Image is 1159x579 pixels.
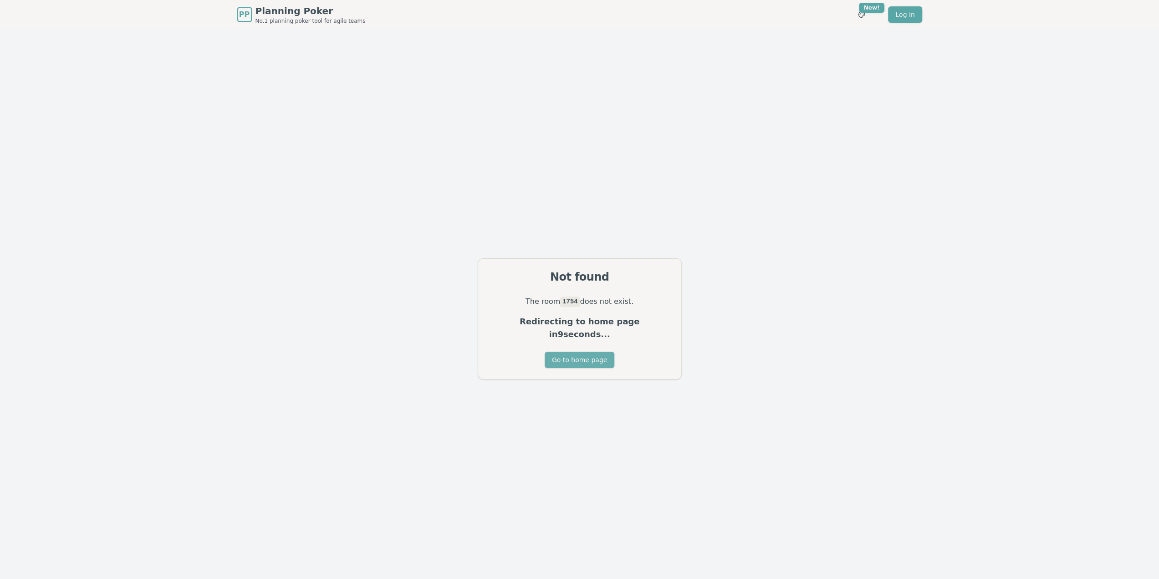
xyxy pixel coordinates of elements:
[859,3,885,13] div: New!
[489,315,670,341] p: Redirecting to home page in 9 seconds...
[853,6,870,23] button: New!
[489,295,670,308] p: The room does not exist.
[237,5,366,25] a: PPPlanning PokerNo.1 planning poker tool for agile teams
[239,9,250,20] span: PP
[560,297,580,307] code: 1754
[255,17,366,25] span: No.1 planning poker tool for agile teams
[489,270,670,284] div: Not found
[255,5,366,17] span: Planning Poker
[545,352,614,368] button: Go to home page
[888,6,922,23] a: Log in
